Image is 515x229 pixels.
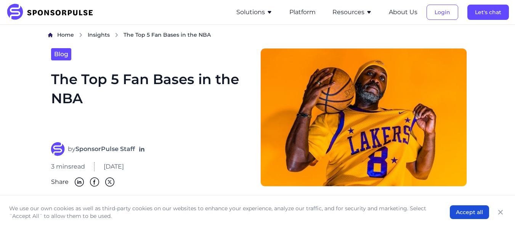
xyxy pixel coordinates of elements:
[79,32,83,37] img: chevron right
[68,145,135,154] span: by
[260,48,467,187] img: Photo courtesy Adre Hunter via Unsplash
[104,162,124,171] span: [DATE]
[467,9,509,16] a: Let's chat
[124,31,211,39] span: The Top 5 Fan Bases in the NBA
[450,205,489,219] button: Accept all
[51,177,69,187] span: Share
[51,142,65,156] img: SponsorPulse Staff
[75,177,84,187] img: Linkedin
[427,9,458,16] a: Login
[477,192,515,229] iframe: Chat Widget
[289,9,316,16] a: Platform
[75,145,135,153] strong: SponsorPulse Staff
[467,5,509,20] button: Let's chat
[105,177,114,187] img: Twitter
[389,9,417,16] a: About Us
[332,8,372,17] button: Resources
[48,32,53,37] img: Home
[9,205,435,220] p: We use our own cookies as well as third-party cookies on our websites to enhance your experience,...
[236,8,273,17] button: Solutions
[88,31,110,39] a: Insights
[6,4,99,21] img: SponsorPulse
[427,5,458,20] button: Login
[51,162,85,171] span: 3 mins read
[389,8,417,17] button: About Us
[57,31,74,39] a: Home
[114,32,119,37] img: chevron right
[138,145,146,153] a: Follow on LinkedIn
[57,31,74,38] span: Home
[88,31,110,38] span: Insights
[289,8,316,17] button: Platform
[51,70,252,133] h1: The Top 5 Fan Bases in the NBA
[90,177,99,187] img: Facebook
[51,48,71,60] a: Blog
